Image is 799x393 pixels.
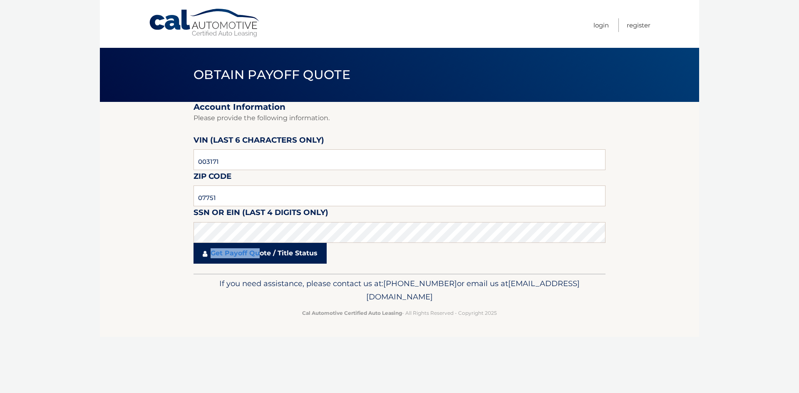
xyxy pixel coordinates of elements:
p: Please provide the following information. [194,112,605,124]
h2: Account Information [194,102,605,112]
span: [PHONE_NUMBER] [383,279,457,288]
label: SSN or EIN (last 4 digits only) [194,206,328,222]
a: Get Payoff Quote / Title Status [194,243,327,264]
a: Login [593,18,609,32]
p: - All Rights Reserved - Copyright 2025 [199,309,600,317]
strong: Cal Automotive Certified Auto Leasing [302,310,402,316]
p: If you need assistance, please contact us at: or email us at [199,277,600,304]
a: Cal Automotive [149,8,261,38]
a: Register [627,18,650,32]
label: Zip Code [194,170,231,185]
span: Obtain Payoff Quote [194,67,350,82]
label: VIN (last 6 characters only) [194,134,324,149]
